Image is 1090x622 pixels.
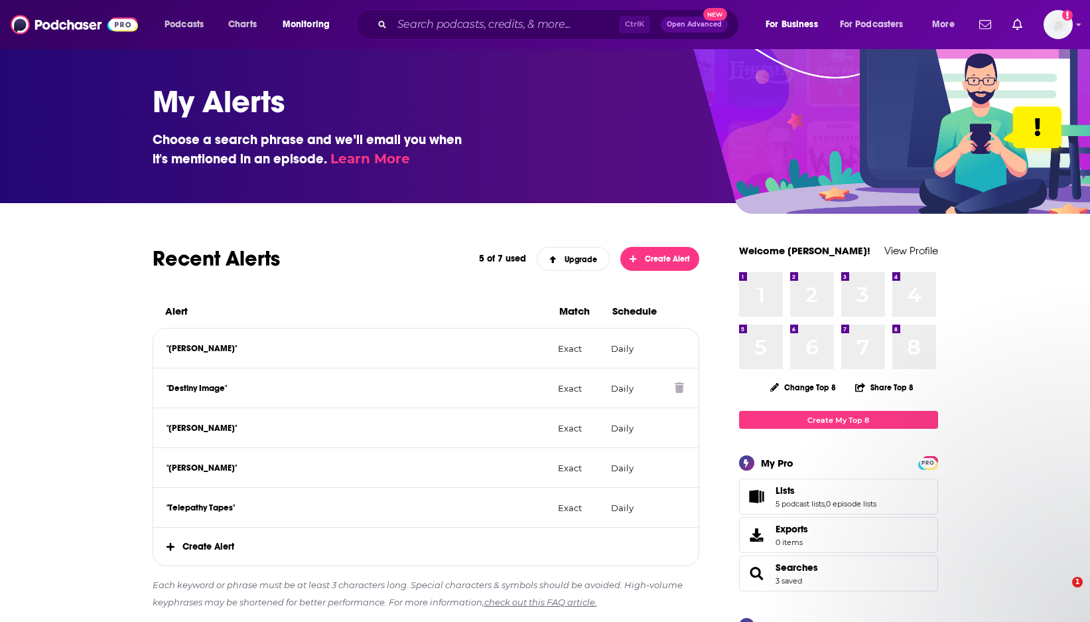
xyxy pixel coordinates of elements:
span: Monitoring [283,15,330,34]
a: 3 saved [776,576,802,585]
p: "Telepathy Tapes" [167,503,548,513]
span: Charts [228,15,257,34]
p: "[PERSON_NAME]" [167,343,548,354]
p: "[PERSON_NAME]" [167,423,548,433]
a: check out this FAQ article. [484,597,597,607]
span: New [703,8,727,21]
span: Open Advanced [667,21,722,28]
p: Daily [611,383,664,394]
span: For Podcasters [840,15,904,34]
button: Open AdvancedNew [661,17,728,33]
button: Change Top 8 [762,379,845,396]
a: Searches [776,562,818,574]
span: For Business [766,15,818,34]
h3: Alert [165,305,549,317]
iframe: Intercom live chat [1045,577,1077,609]
p: Daily [611,423,664,433]
h1: My Alerts [153,82,927,121]
button: Create Alert [620,247,700,271]
span: Logged in as TinaPugh [1044,10,1073,39]
span: Lists [739,479,938,514]
input: Search podcasts, credits, & more... [392,14,619,35]
a: Searches [744,564,770,583]
div: My Pro [761,457,793,469]
h3: Match [559,305,602,317]
span: Create Alert [153,528,699,566]
a: Lists [744,487,770,506]
p: 5 of 7 used [479,253,526,264]
p: Exact [558,383,600,394]
p: Daily [611,503,664,513]
p: Exact [558,423,600,433]
button: Share Top 8 [854,374,914,400]
svg: Add a profile image [1062,10,1073,21]
a: Lists [776,485,876,497]
a: Show notifications dropdown [974,13,996,36]
span: Ctrl K [619,16,650,33]
span: Create Alert [630,254,690,264]
a: Charts [220,14,265,35]
a: 0 episode lists [826,499,876,508]
span: More [932,15,955,34]
span: Exports [776,523,808,535]
a: Welcome [PERSON_NAME]! [739,244,870,257]
p: Daily [611,343,664,354]
a: Show notifications dropdown [1007,13,1028,36]
span: Searches [739,556,938,591]
span: Podcasts [165,15,204,34]
span: 1 [1072,577,1083,587]
img: User Profile [1044,10,1073,39]
a: Exports [739,517,938,553]
button: open menu [923,14,971,35]
div: Search podcasts, credits, & more... [368,9,752,40]
button: open menu [155,14,221,35]
h3: Choose a search phrase and we’ll email you when it's mentioned in an episode. [153,130,471,169]
span: PRO [920,458,936,468]
img: Podchaser - Follow, Share and Rate Podcasts [11,12,138,37]
p: Exact [558,343,600,354]
a: Create My Top 8 [739,411,938,429]
a: PRO [920,457,936,467]
p: Exact [558,503,600,513]
span: Lists [776,485,795,497]
p: Each keyword or phrase must be at least 3 characters long. Special characters & symbols should be... [153,577,700,611]
button: open menu [756,14,835,35]
span: , [825,499,826,508]
a: View Profile [884,244,938,257]
button: open menu [831,14,923,35]
span: 0 items [776,538,808,547]
span: Exports [744,526,770,544]
a: Upgrade [537,247,610,271]
p: "Destiny Image" [167,383,548,394]
h3: Schedule [612,305,665,317]
p: Exact [558,463,600,473]
h2: Recent Alerts [153,246,469,272]
a: 5 podcast lists [776,499,825,508]
span: Upgrade [549,255,597,264]
p: "[PERSON_NAME]" [167,463,548,473]
button: open menu [273,14,347,35]
button: Show profile menu [1044,10,1073,39]
a: Learn More [330,151,410,167]
p: Daily [611,463,664,473]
